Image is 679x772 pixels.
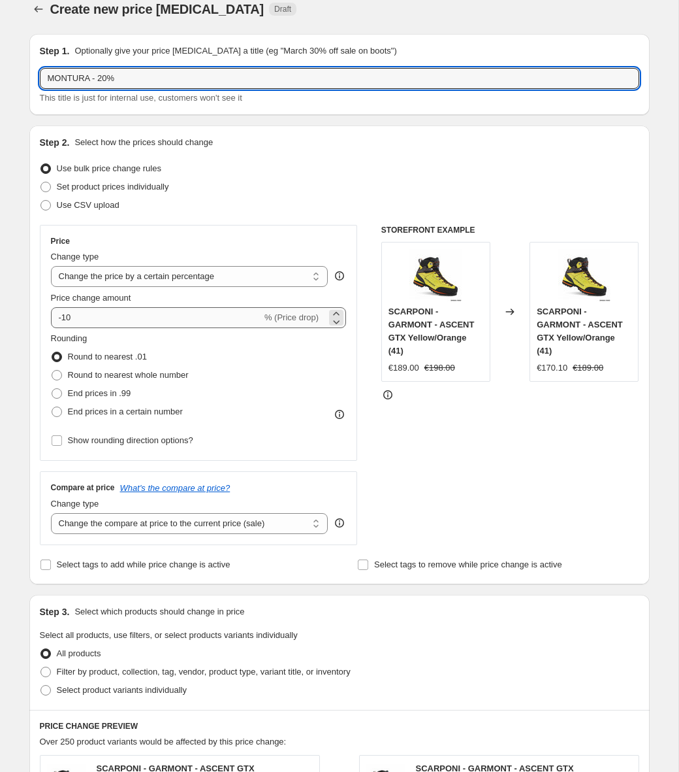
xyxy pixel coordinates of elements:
h6: STOREFRONT EXAMPLE [381,225,639,235]
span: Create new price [MEDICAL_DATA] [50,2,264,16]
span: Filter by product, collection, tag, vendor, product type, variant title, or inventory [57,667,351,677]
button: What's the compare at price? [120,483,230,493]
span: Select tags to remove while price change is active [374,560,562,569]
span: Select product variants individually [57,685,187,695]
input: 30% off holiday sale [40,68,639,89]
div: €189.00 [388,361,419,375]
h2: Step 1. [40,44,70,58]
span: Change type [51,499,99,509]
span: Set product prices individually [57,182,169,192]
span: Select tags to add while price change is active [57,560,230,569]
span: % (Price drop) [264,312,319,322]
span: Show rounding direction options? [68,435,193,445]
span: Use CSV upload [57,200,119,210]
span: Round to nearest whole number [68,370,189,380]
strike: €189.00 [573,361,603,375]
h3: Price [51,236,70,246]
span: All products [57,648,101,658]
h2: Step 3. [40,605,70,618]
span: This title is just for internal use, customers won't see it [40,93,242,103]
span: SCARPONI - GARMONT - ASCENT GTX Yellow/Orange (41) [537,307,623,356]
div: help [333,269,346,282]
span: Round to nearest .01 [68,352,147,361]
div: help [333,516,346,529]
div: €170.10 [537,361,567,375]
span: Over 250 product variants would be affected by this price change: [40,737,287,747]
p: Optionally give your price [MEDICAL_DATA] a title (eg "March 30% off sale on boots") [74,44,396,58]
span: SCARPONI - GARMONT - ASCENT GTX Yellow/Orange (41) [388,307,475,356]
h2: Step 2. [40,136,70,149]
span: Price change amount [51,293,131,303]
span: End prices in a certain number [68,407,183,416]
span: Change type [51,252,99,261]
span: Draft [274,4,291,14]
span: Rounding [51,333,87,343]
p: Select how the prices should change [74,136,213,149]
h3: Compare at price [51,482,115,493]
span: Select all products, use filters, or select products variants individually [40,630,298,640]
input: -15 [51,307,262,328]
span: Use bulk price change rules [57,163,161,173]
img: 5cd19074ffe48e97268b467b-727x800-2_80x.jpg [409,249,462,301]
img: 5cd19074ffe48e97268b467b-727x800-2_80x.jpg [558,249,610,301]
span: End prices in .99 [68,388,131,398]
strike: €198.00 [424,361,455,375]
h6: PRICE CHANGE PREVIEW [40,721,639,731]
p: Select which products should change in price [74,605,244,618]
